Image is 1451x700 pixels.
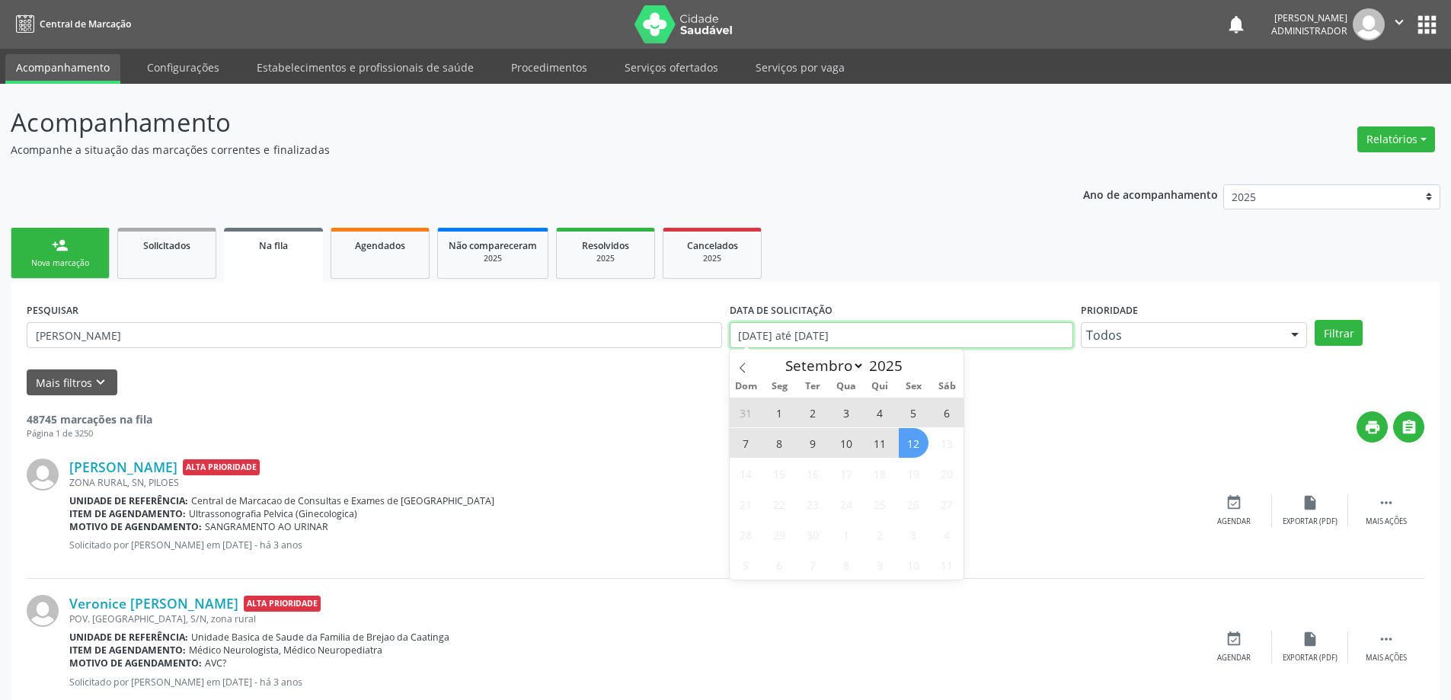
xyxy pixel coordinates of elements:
span: Setembro 5, 2025 [899,398,928,427]
a: [PERSON_NAME] [69,459,177,475]
p: Ano de acompanhamento [1083,184,1218,203]
span: Não compareceram [449,239,537,252]
span: Qui [863,382,896,392]
a: Serviços por vaga [745,54,855,81]
span: Seg [762,382,796,392]
a: Veronice [PERSON_NAME] [69,595,238,612]
span: Setembro 8, 2025 [765,428,794,458]
p: Acompanhe a situação das marcações correntes e finalizadas [11,142,1012,158]
div: Nova marcação [22,257,98,269]
span: Outubro 7, 2025 [798,550,828,580]
div: POV. [GEOGRAPHIC_DATA], S/N, zona rural [69,612,1196,625]
span: Setembro 24, 2025 [832,489,861,519]
div: 2025 [449,253,537,264]
span: Cancelados [687,239,738,252]
span: Setembro 21, 2025 [731,489,761,519]
span: Setembro 28, 2025 [731,519,761,549]
span: Central de Marcação [40,18,131,30]
label: DATA DE SOLICITAÇÃO [730,299,833,322]
img: img [27,595,59,627]
span: Agendados [355,239,405,252]
span: Central de Marcacao de Consultas e Exames de [GEOGRAPHIC_DATA] [191,494,494,507]
div: Agendar [1217,653,1251,663]
i:  [1391,14,1408,30]
span: Dom [730,382,763,392]
span: Setembro 14, 2025 [731,459,761,488]
span: Todos [1086,328,1276,343]
b: Motivo de agendamento: [69,657,202,670]
p: Acompanhamento [11,104,1012,142]
span: Administrador [1271,24,1347,37]
button: Filtrar [1315,320,1363,346]
i:  [1378,631,1395,647]
span: Ultrassonografia Pelvica (Ginecologica) [189,507,357,520]
span: Outubro 9, 2025 [865,550,895,580]
div: Mais ações [1366,653,1407,663]
div: 2025 [674,253,750,264]
span: Setembro 11, 2025 [865,428,895,458]
strong: 48745 marcações na fila [27,412,152,427]
div: [PERSON_NAME] [1271,11,1347,24]
a: Procedimentos [500,54,598,81]
span: Setembro 25, 2025 [865,489,895,519]
i: event_available [1226,631,1242,647]
span: Setembro 22, 2025 [765,489,794,519]
span: Solicitados [143,239,190,252]
span: Alta Prioridade [183,459,260,475]
span: Resolvidos [582,239,629,252]
a: Serviços ofertados [614,54,729,81]
a: Central de Marcação [11,11,131,37]
span: Setembro 26, 2025 [899,489,928,519]
label: PESQUISAR [27,299,78,322]
button: print [1357,411,1388,443]
span: Setembro 10, 2025 [832,428,861,458]
input: Nome, CNS [27,322,722,348]
span: Setembro 16, 2025 [798,459,828,488]
div: Agendar [1217,516,1251,527]
img: img [1353,8,1385,40]
span: Setembro 23, 2025 [798,489,828,519]
div: Mais ações [1366,516,1407,527]
a: Configurações [136,54,230,81]
span: Setembro 17, 2025 [832,459,861,488]
i: event_available [1226,494,1242,511]
span: Outubro 4, 2025 [932,519,962,549]
b: Unidade de referência: [69,494,188,507]
span: Agosto 31, 2025 [731,398,761,427]
select: Month [778,355,865,376]
i: insert_drive_file [1302,631,1318,647]
div: ZONA RURAL, SN, PILOES [69,476,1196,489]
i: print [1364,419,1381,436]
button: apps [1414,11,1440,38]
p: Solicitado por [PERSON_NAME] em [DATE] - há 3 anos [69,676,1196,689]
span: Setembro 30, 2025 [798,519,828,549]
input: Selecione um intervalo [730,322,1073,348]
i:  [1401,419,1417,436]
p: Solicitado por [PERSON_NAME] em [DATE] - há 3 anos [69,539,1196,551]
button: notifications [1226,14,1247,35]
span: Sáb [930,382,964,392]
span: Médico Neurologista, Médico Neuropediatra [189,644,382,657]
span: Unidade Basica de Saude da Familia de Brejao da Caatinga [191,631,449,644]
span: Setembro 1, 2025 [765,398,794,427]
button:  [1385,8,1414,40]
i: insert_drive_file [1302,494,1318,511]
i:  [1378,494,1395,511]
span: Setembro 27, 2025 [932,489,962,519]
span: Ter [796,382,829,392]
span: AVC? [205,657,226,670]
span: SANGRAMENTO AO URINAR [205,520,328,533]
span: Sex [896,382,930,392]
span: Setembro 19, 2025 [899,459,928,488]
div: Exportar (PDF) [1283,653,1338,663]
span: Setembro 12, 2025 [899,428,928,458]
span: Outubro 2, 2025 [865,519,895,549]
span: Setembro 13, 2025 [932,428,962,458]
span: Outubro 5, 2025 [731,550,761,580]
b: Motivo de agendamento: [69,520,202,533]
span: Setembro 7, 2025 [731,428,761,458]
b: Unidade de referência: [69,631,188,644]
span: Outubro 6, 2025 [765,550,794,580]
span: Setembro 29, 2025 [765,519,794,549]
b: Item de agendamento: [69,507,186,520]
